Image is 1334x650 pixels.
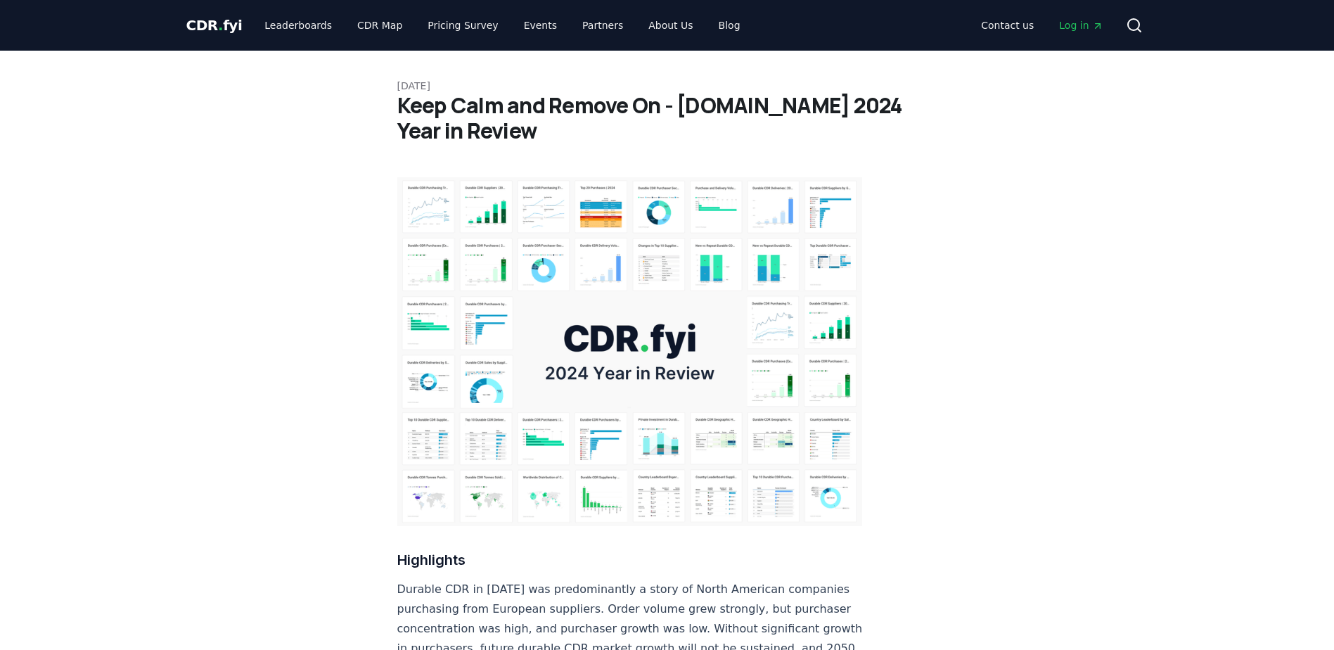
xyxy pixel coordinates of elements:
[637,13,704,38] a: About Us
[346,13,413,38] a: CDR Map
[186,15,243,35] a: CDR.fyi
[186,17,243,34] span: CDR fyi
[1059,18,1103,32] span: Log in
[571,13,634,38] a: Partners
[397,93,937,144] h1: Keep Calm and Remove On - [DOMAIN_NAME] 2024 Year in Review
[513,13,568,38] a: Events
[397,177,863,526] img: blog post image
[970,13,1114,38] nav: Main
[397,79,937,93] p: [DATE]
[416,13,509,38] a: Pricing Survey
[707,13,752,38] a: Blog
[1048,13,1114,38] a: Log in
[970,13,1045,38] a: Contact us
[397,549,863,571] h3: Highlights
[253,13,751,38] nav: Main
[253,13,343,38] a: Leaderboards
[218,17,223,34] span: .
